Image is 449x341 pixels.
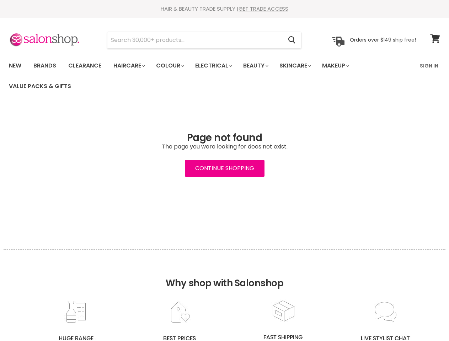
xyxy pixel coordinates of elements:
[4,58,27,73] a: New
[274,58,315,73] a: Skincare
[350,37,416,43] p: Orders over $149 ship free!
[416,58,443,73] a: Sign In
[108,58,149,73] a: Haircare
[238,58,273,73] a: Beauty
[239,5,288,12] a: GET TRADE ACCESS
[107,32,301,49] form: Product
[107,32,282,48] input: Search
[9,144,440,150] p: The page you were looking for does not exist.
[28,58,62,73] a: Brands
[4,55,416,97] ul: Main menu
[282,32,301,48] button: Search
[151,58,188,73] a: Colour
[190,58,236,73] a: Electrical
[9,132,440,144] h1: Page not found
[185,160,264,177] a: Continue Shopping
[63,58,107,73] a: Clearance
[4,249,445,299] h2: Why shop with Salonshop
[317,58,353,73] a: Makeup
[4,79,76,94] a: Value Packs & Gifts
